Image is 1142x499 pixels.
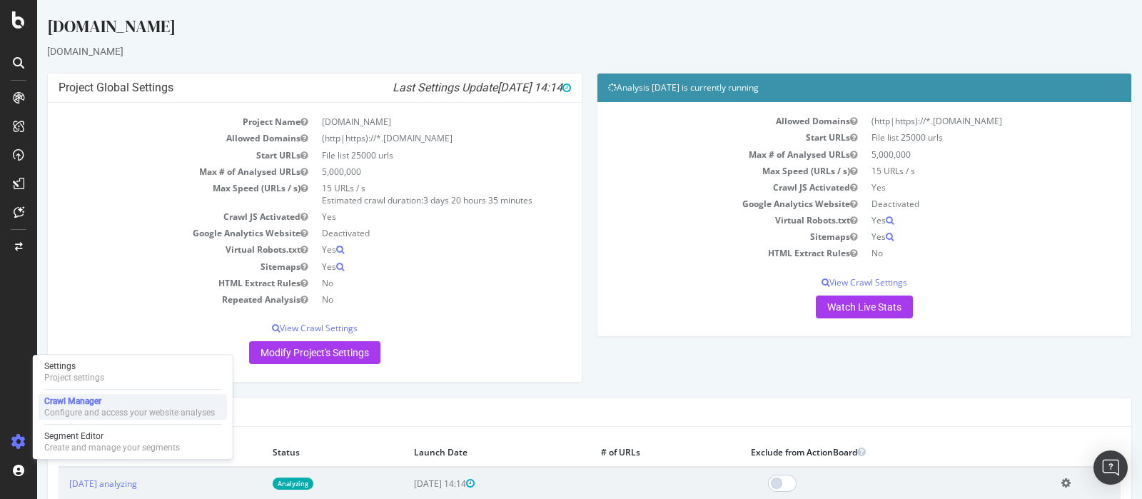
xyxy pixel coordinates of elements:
[571,146,827,163] td: Max # of Analysed URLs
[571,276,1083,288] p: View Crawl Settings
[571,81,1083,95] h4: Analysis [DATE] is currently running
[366,438,553,467] th: Launch Date
[21,322,534,334] p: View Crawl Settings
[460,81,534,94] span: [DATE] 14:14
[21,163,278,180] td: Max # of Analysed URLs
[571,129,827,146] td: Start URLs
[21,258,278,275] td: Sitemaps
[10,14,1095,44] div: [DOMAIN_NAME]
[571,245,827,261] td: HTML Extract Rules
[278,147,534,163] td: File list 25000 urls
[703,438,1014,467] th: Exclude from ActionBoard
[571,212,827,228] td: Virtual Robots.txt
[571,113,827,129] td: Allowed Domains
[571,163,827,179] td: Max Speed (URLs / s)
[236,478,276,490] a: Analyzing
[278,180,534,208] td: 15 URLs / s Estimated crawl duration:
[827,212,1083,228] td: Yes
[39,429,227,455] a: Segment EditorCreate and manage your segments
[44,430,180,442] div: Segment Editor
[225,438,366,467] th: Status
[44,407,215,418] div: Configure and access your website analyses
[827,228,1083,245] td: Yes
[827,129,1083,146] td: File list 25000 urls
[21,241,278,258] td: Virtual Robots.txt
[278,241,534,258] td: Yes
[44,372,104,383] div: Project settings
[39,359,227,385] a: SettingsProject settings
[10,44,1095,59] div: [DOMAIN_NAME]
[827,179,1083,196] td: Yes
[571,179,827,196] td: Crawl JS Activated
[44,395,215,407] div: Crawl Manager
[278,258,534,275] td: Yes
[571,228,827,245] td: Sitemaps
[827,196,1083,212] td: Deactivated
[21,291,278,308] td: Repeated Analysis
[21,130,278,146] td: Allowed Domains
[827,163,1083,179] td: 15 URLs / s
[21,114,278,130] td: Project Name
[21,81,534,95] h4: Project Global Settings
[21,180,278,208] td: Max Speed (URLs / s)
[278,114,534,130] td: [DOMAIN_NAME]
[21,225,278,241] td: Google Analytics Website
[44,361,104,372] div: Settings
[21,147,278,163] td: Start URLs
[278,208,534,225] td: Yes
[278,291,534,308] td: No
[278,275,534,291] td: No
[827,113,1083,129] td: (http|https)://*.[DOMAIN_NAME]
[32,478,100,490] a: [DATE] analyzing
[44,442,180,453] div: Create and manage your segments
[377,478,438,490] span: [DATE] 14:14
[779,296,876,318] a: Watch Live Stats
[212,341,343,364] a: Modify Project's Settings
[355,81,534,95] i: Last Settings Update
[21,208,278,225] td: Crawl JS Activated
[278,163,534,180] td: 5,000,000
[571,196,827,212] td: Google Analytics Website
[39,394,227,420] a: Crawl ManagerConfigure and access your website analyses
[21,405,1083,419] h4: Last 10 Crawls
[1093,450,1128,485] div: Open Intercom Messenger
[386,194,495,206] span: 3 days 20 hours 35 minutes
[21,438,225,467] th: Analysis
[278,130,534,146] td: (http|https)://*.[DOMAIN_NAME]
[827,146,1083,163] td: 5,000,000
[278,225,534,241] td: Deactivated
[827,245,1083,261] td: No
[553,438,703,467] th: # of URLs
[21,275,278,291] td: HTML Extract Rules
